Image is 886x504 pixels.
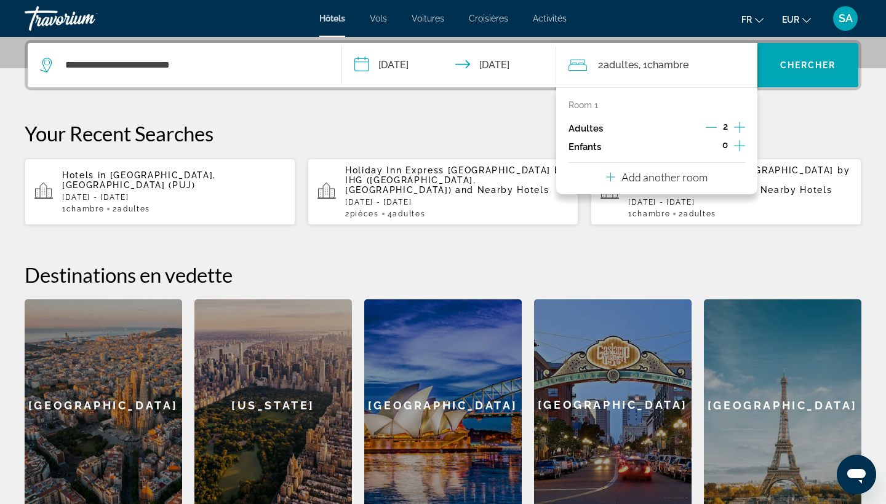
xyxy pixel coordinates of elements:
[628,210,670,218] span: 1
[722,140,728,150] span: 0
[62,170,216,190] span: [GEOGRAPHIC_DATA], [GEOGRAPHIC_DATA] (PUJ)
[604,59,639,71] span: Adultes
[738,185,832,195] span: and Nearby Hotels
[706,121,717,136] button: Decrement adults
[734,138,745,156] button: Increment children
[782,15,799,25] span: EUR
[28,43,858,87] div: Search widget
[628,198,852,207] p: [DATE] - [DATE]
[345,165,567,195] span: Holiday Inn Express [GEOGRAPHIC_DATA] by IHG ([GEOGRAPHIC_DATA], [GEOGRAPHIC_DATA])
[319,14,345,23] a: Hôtels
[118,205,150,213] span: Adultes
[113,205,150,213] span: 2
[66,205,105,213] span: Chambre
[741,15,752,25] span: fr
[839,12,853,25] span: SA
[62,193,285,202] p: [DATE] - [DATE]
[684,210,716,218] span: Adultes
[734,119,745,138] button: Increment adults
[606,163,708,188] button: Add another room
[569,124,603,134] p: Adultes
[679,210,716,218] span: 2
[25,262,861,287] h2: Destinations en vedette
[723,122,728,132] span: 2
[647,59,688,71] span: Chambre
[829,6,861,31] button: User Menu
[780,60,836,70] span: Chercher
[25,2,148,34] a: Travorium
[388,210,425,218] span: 4
[639,57,688,74] span: , 1
[350,210,379,218] span: pièces
[469,14,508,23] a: Croisières
[621,170,708,184] p: Add another room
[345,198,569,207] p: [DATE] - [DATE]
[533,14,567,23] a: Activités
[308,158,578,226] button: Holiday Inn Express [GEOGRAPHIC_DATA] by IHG ([GEOGRAPHIC_DATA], [GEOGRAPHIC_DATA]) and Nearby Ho...
[342,43,556,87] button: Check-in date: Apr 16, 2026 Check-out date: Apr 21, 2026
[569,100,598,110] p: Room 1
[370,14,387,23] a: Vols
[393,210,425,218] span: Adultes
[412,14,444,23] a: Voitures
[741,10,764,28] button: Change language
[837,455,876,494] iframe: Bouton de lancement de la fenêtre de messagerie
[782,10,811,28] button: Change currency
[25,121,861,146] p: Your Recent Searches
[455,185,549,195] span: and Nearby Hotels
[633,210,671,218] span: Chambre
[62,170,106,180] span: Hotels in
[25,158,295,226] button: Hotels in [GEOGRAPHIC_DATA], [GEOGRAPHIC_DATA] (PUJ)[DATE] - [DATE]1Chambre2Adultes
[757,43,858,87] button: Chercher
[598,57,639,74] span: 2
[345,210,379,218] span: 2
[62,205,104,213] span: 1
[556,43,758,87] button: Travelers: 2 adults, 0 children
[705,140,716,154] button: Decrement children
[569,142,601,152] p: Enfants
